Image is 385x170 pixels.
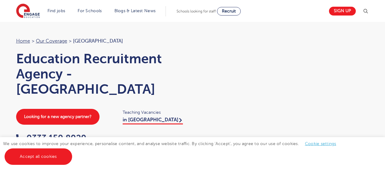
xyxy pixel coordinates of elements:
img: Engage Education [16,4,40,19]
span: We use cookies to improve your experience, personalise content, and analyse website traffic. By c... [3,141,342,159]
a: Recruit [217,7,241,16]
a: 0333 150 8020 [16,133,86,143]
a: Looking for a new agency partner? [16,109,100,125]
span: [GEOGRAPHIC_DATA] [73,38,123,44]
a: Accept all cookies [5,148,72,165]
nav: breadcrumb [16,37,187,45]
a: Home [16,38,30,44]
span: > [32,38,34,44]
a: Cookie settings [305,141,336,146]
a: For Schools [78,9,102,13]
a: Blogs & Latest News [114,9,156,13]
a: Sign up [329,7,356,16]
a: in [GEOGRAPHIC_DATA] [123,117,183,124]
h1: Education Recruitment Agency - [GEOGRAPHIC_DATA] [16,51,187,97]
span: Schools looking for staff [177,9,216,13]
span: Teaching Vacancies [123,109,187,116]
a: Our coverage [36,38,67,44]
a: Find jobs [47,9,65,13]
span: Recruit [222,9,236,13]
span: > [69,38,72,44]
